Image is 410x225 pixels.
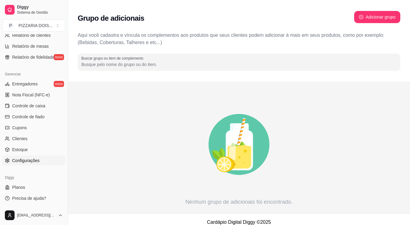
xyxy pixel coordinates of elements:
span: [EMAIL_ADDRESS][DOMAIN_NAME] [17,213,56,218]
a: Cupons [2,123,65,133]
a: Controle de fiado [2,112,65,122]
a: Planos [2,182,65,192]
div: PIZZARIA DOIS ... [19,22,53,29]
span: Clientes [12,136,28,142]
button: Select a team [2,19,65,32]
button: [EMAIL_ADDRESS][DOMAIN_NAME] [2,208,65,223]
a: DiggySistema de Gestão [2,2,65,17]
a: Entregadoresnovo [2,79,65,89]
span: Nota Fiscal (NFC-e) [12,92,50,98]
a: Relatório de mesas [2,41,65,51]
span: Estoque [12,147,28,153]
a: Estoque [2,145,65,154]
span: Controle de fiado [12,114,45,120]
span: Sistema de Gestão [17,10,63,15]
span: Diggy [17,5,63,10]
p: Aqui você cadastra e víncula os complementos aos produtos que seus clientes podem adicionar à mai... [78,32,400,46]
span: Entregadores [12,81,38,87]
div: Diggy [2,173,65,182]
a: Relatório de clientes [2,30,65,40]
span: Planos [12,184,25,190]
span: Relatório de clientes [12,32,51,38]
label: Buscar grupo ou item de complemento [81,56,145,61]
span: Configurações [12,157,39,164]
a: Controle de caixa [2,101,65,111]
span: Precisa de ajuda? [12,195,46,201]
a: Precisa de ajuda? [2,193,65,203]
span: Relatório de fidelidade [12,54,54,60]
button: plus-circleAdicionar grupo [354,11,400,23]
h2: Grupo de adicionais [78,13,144,23]
span: Relatório de mesas [12,43,49,49]
a: Nota Fiscal (NFC-e) [2,90,65,100]
div: animation [78,91,400,198]
span: P [8,22,14,29]
span: Controle de caixa [12,103,45,109]
a: Configurações [2,156,65,165]
span: Cupons [12,125,27,131]
a: Clientes [2,134,65,144]
article: Nenhum grupo de adicionais foi encontrado. [78,198,400,206]
span: plus-circle [359,15,363,19]
a: Relatório de fidelidadenovo [2,52,65,62]
div: Gerenciar [2,69,65,79]
input: Buscar grupo ou item de complemento [81,61,397,67]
